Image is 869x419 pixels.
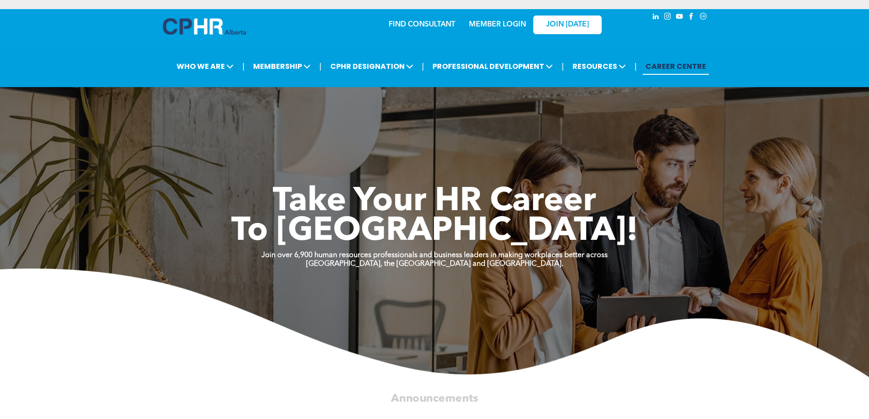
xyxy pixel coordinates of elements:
a: MEMBER LOGIN [469,21,526,28]
span: To [GEOGRAPHIC_DATA]! [231,215,638,248]
li: | [242,57,245,76]
li: | [319,57,322,76]
a: instagram [663,11,673,24]
span: JOIN [DATE] [546,21,589,29]
li: | [422,57,424,76]
a: CAREER CENTRE [643,58,709,75]
li: | [635,57,637,76]
img: A blue and white logo for cp alberta [163,18,246,35]
span: PROFESSIONAL DEVELOPMENT [430,58,556,75]
span: CPHR DESIGNATION [328,58,416,75]
span: RESOURCES [570,58,629,75]
span: Take Your HR Career [273,186,596,218]
strong: Join over 6,900 human resources professionals and business leaders in making workplaces better ac... [261,252,608,259]
span: Announcements [391,393,478,404]
a: youtube [675,11,685,24]
a: JOIN [DATE] [533,16,602,34]
a: facebook [687,11,697,24]
li: | [562,57,564,76]
a: FIND CONSULTANT [389,21,455,28]
span: WHO WE ARE [174,58,236,75]
a: linkedin [651,11,661,24]
span: MEMBERSHIP [250,58,313,75]
a: Social network [698,11,708,24]
strong: [GEOGRAPHIC_DATA], the [GEOGRAPHIC_DATA] and [GEOGRAPHIC_DATA]. [306,260,563,268]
